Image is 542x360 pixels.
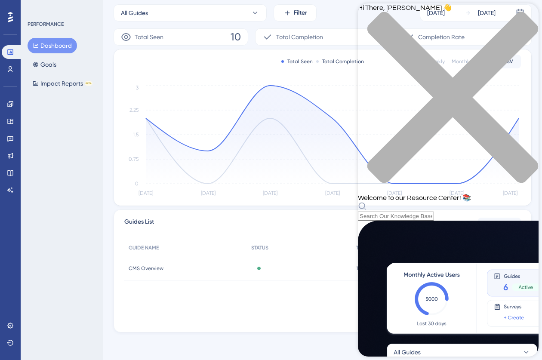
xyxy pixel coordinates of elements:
span: Need Help? [20,2,54,12]
span: Total Seen [135,32,163,42]
button: Filter [274,4,317,22]
tspan: 2.25 [129,107,139,113]
span: GUIDE NAME [129,244,159,251]
tspan: 1.5 [133,132,139,138]
tspan: [DATE] [201,190,216,196]
div: Total Completion [316,58,364,65]
span: CMS Overview [129,265,163,272]
tspan: 0 [135,181,139,187]
button: Goals [28,57,62,72]
span: 10 [231,30,241,44]
div: BETA [85,81,92,86]
span: Total Completion [276,32,323,42]
img: launcher-image-alternative-text [3,5,18,21]
div: Total Seen [281,58,313,65]
span: 10 [356,265,361,272]
span: STATUS [251,244,268,251]
tspan: [DATE] [325,190,340,196]
button: Impact ReportsBETA [28,76,98,91]
span: TOTAL SEEN [356,244,384,251]
div: 4 [60,4,62,11]
tspan: 3 [136,85,139,91]
button: Dashboard [28,38,77,53]
span: All Guides [121,8,148,18]
tspan: [DATE] [263,190,277,196]
button: All Guides [114,4,267,22]
tspan: [DATE] [139,190,153,196]
span: Guides List [124,217,154,232]
div: PERFORMANCE [28,21,64,28]
tspan: 0.75 [129,156,139,162]
span: Filter [294,8,307,18]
